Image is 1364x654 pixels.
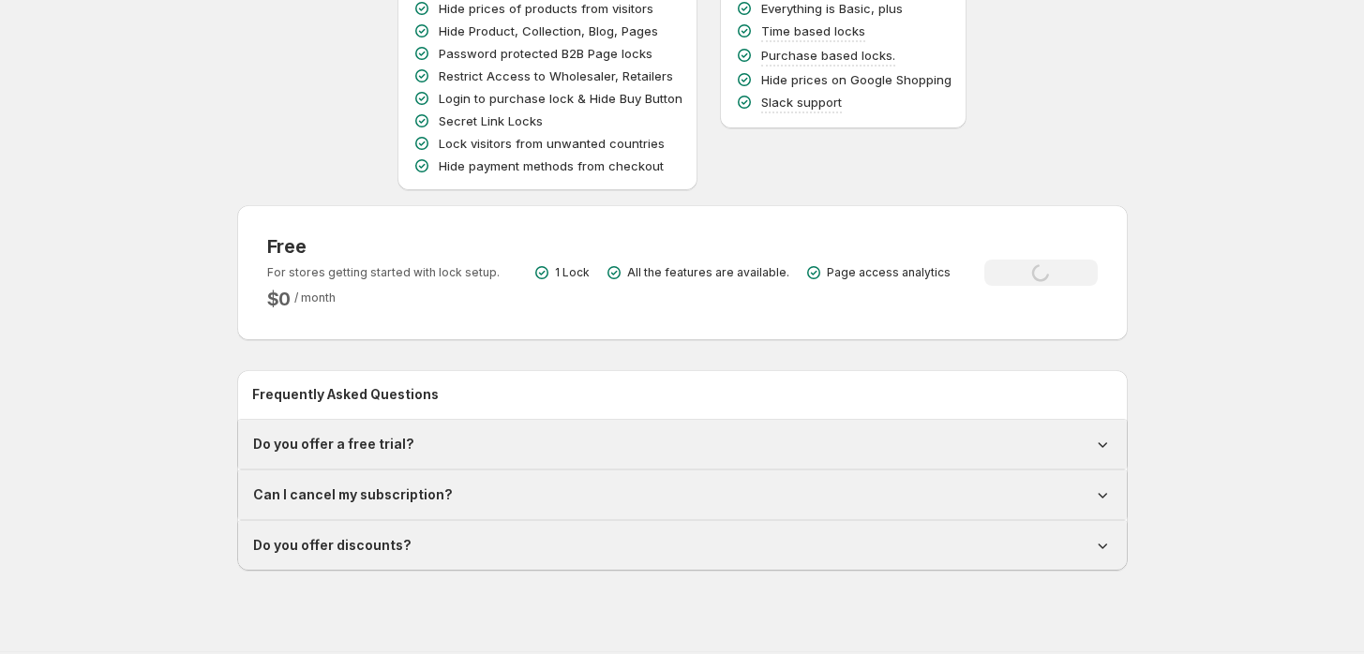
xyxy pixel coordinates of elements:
p: All the features are available. [627,265,789,280]
p: Password protected B2B Page locks [439,44,652,63]
h1: Can I cancel my subscription? [253,485,453,504]
h1: Do you offer discounts? [253,536,412,555]
p: Page access analytics [827,265,951,280]
p: 1 Lock [555,265,590,280]
p: Time based locks [761,22,865,40]
p: Lock visitors from unwanted countries [439,134,665,153]
span: / month [294,290,336,305]
h3: Free [267,235,500,258]
h2: $ 0 [267,288,292,310]
p: Login to purchase lock & Hide Buy Button [439,89,682,108]
p: Restrict Access to Wholesaler, Retailers [439,67,673,85]
p: Hide prices on Google Shopping [761,70,952,89]
p: Hide Product, Collection, Blog, Pages [439,22,658,40]
p: For stores getting started with lock setup. [267,265,500,280]
p: Hide payment methods from checkout [439,156,664,175]
h1: Do you offer a free trial? [253,435,414,453]
p: Purchase based locks. [761,46,895,65]
h2: Frequently Asked Questions [252,385,1113,404]
p: Secret Link Locks [439,111,543,130]
p: Slack support [761,93,842,111]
